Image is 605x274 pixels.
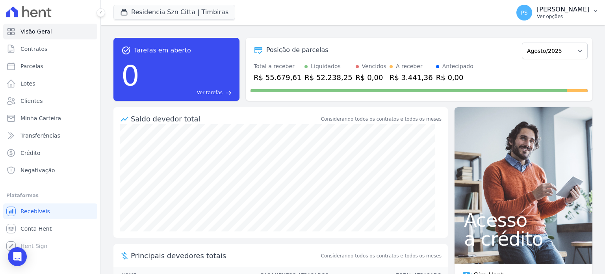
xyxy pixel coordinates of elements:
span: Ver tarefas [197,89,223,96]
span: Acesso [464,211,583,229]
div: R$ 0,00 [436,72,473,83]
a: Parcelas [3,58,97,74]
span: Considerando todos os contratos e todos os meses [321,252,442,259]
p: Ver opções [537,13,589,20]
span: PS [521,10,527,15]
div: 0 [121,55,139,96]
span: Contratos [20,45,47,53]
span: Crédito [20,149,41,157]
div: Vencidos [362,62,386,71]
a: Conta Hent [3,221,97,237]
a: Ver tarefas east [143,89,232,96]
span: Minha Carteira [20,114,61,122]
div: Antecipado [442,62,473,71]
span: Principais devedores totais [131,250,319,261]
a: Clientes [3,93,97,109]
div: Plataformas [6,191,94,200]
span: Parcelas [20,62,43,70]
a: Contratos [3,41,97,57]
a: Lotes [3,76,97,91]
div: Considerando todos os contratos e todos os meses [321,116,442,123]
span: task_alt [121,46,131,55]
a: Crédito [3,145,97,161]
div: Total a receber [254,62,301,71]
div: Liquidados [311,62,341,71]
span: a crédito [464,229,583,248]
a: Recebíveis [3,203,97,219]
span: Lotes [20,80,35,88]
div: Saldo devedor total [131,114,319,124]
span: Tarefas em aberto [134,46,191,55]
span: east [226,90,232,96]
div: A receber [396,62,423,71]
button: PS [PERSON_NAME] Ver opções [510,2,605,24]
p: [PERSON_NAME] [537,6,589,13]
div: R$ 52.238,25 [304,72,352,83]
div: R$ 0,00 [356,72,386,83]
a: Negativação [3,162,97,178]
a: Visão Geral [3,24,97,39]
a: Minha Carteira [3,110,97,126]
button: Residencia Szn Citta | Timbiras [113,5,235,20]
span: Recebíveis [20,207,50,215]
a: Transferências [3,128,97,144]
span: Transferências [20,132,60,140]
span: Visão Geral [20,28,52,35]
div: Open Intercom Messenger [8,247,27,266]
div: Posição de parcelas [266,45,328,55]
div: R$ 55.679,61 [254,72,301,83]
div: R$ 3.441,36 [390,72,433,83]
span: Negativação [20,166,55,174]
span: Conta Hent [20,225,52,233]
span: Clientes [20,97,43,105]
